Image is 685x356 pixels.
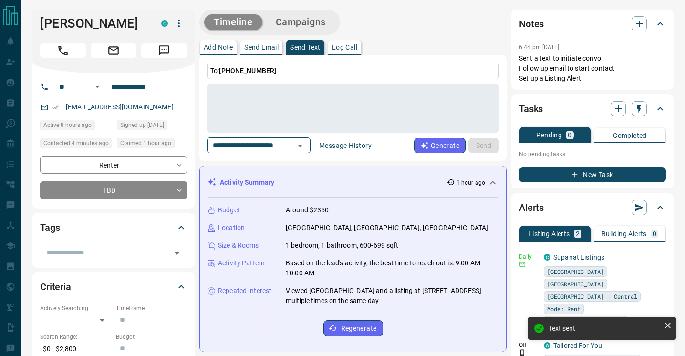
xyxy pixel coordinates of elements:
span: [GEOGRAPHIC_DATA] [547,267,604,276]
p: Size & Rooms [218,241,259,251]
span: [PHONE_NUMBER] [219,67,276,74]
p: 2 [576,230,580,237]
svg: Push Notification Only [519,349,526,356]
span: Message [141,43,187,58]
h2: Tasks [519,101,543,116]
a: Supanat Listings [553,253,604,261]
p: Log Call [332,44,357,51]
p: Repeated Interest [218,286,271,296]
p: Activity Pattern [218,258,265,268]
div: Sun Oct 12 2025 [117,138,187,151]
div: Activity Summary1 hour ago [208,174,498,191]
p: 1 hour ago [457,178,485,187]
p: Around $2350 [286,205,329,215]
h2: Tags [40,220,60,235]
svg: Email Verified [52,104,59,111]
span: Contacted 4 minutes ago [43,138,109,148]
button: Open [293,139,307,152]
p: Budget: [116,333,187,341]
div: Sun Oct 12 2025 [40,138,112,151]
p: Activity Summary [220,178,274,188]
div: Fri Oct 08 2021 [117,120,187,133]
h2: Alerts [519,200,544,215]
button: Message History [313,138,377,153]
p: 6:44 pm [DATE] [519,44,560,51]
a: [EMAIL_ADDRESS][DOMAIN_NAME] [66,103,174,111]
button: Campaigns [266,14,335,30]
div: Renter [40,156,187,174]
span: [GEOGRAPHIC_DATA] | Central [547,292,637,301]
p: To: [207,63,499,79]
p: Send Email [244,44,279,51]
div: Text sent [549,325,660,332]
p: Send Text [290,44,321,51]
span: Email [91,43,136,58]
p: 0 [568,132,571,138]
p: Pending [536,132,562,138]
p: 1 bedroom, 1 bathroom, 600-699 sqft [286,241,399,251]
button: Timeline [204,14,262,30]
span: Active 8 hours ago [43,120,92,130]
button: New Task [519,167,666,182]
div: condos.ca [161,20,168,27]
div: condos.ca [544,254,550,261]
div: Alerts [519,196,666,219]
div: Notes [519,12,666,35]
span: Mode: Rent [547,304,581,314]
span: Signed up [DATE] [120,120,164,130]
p: Budget [218,205,240,215]
p: Sent a text to initiate convo Follow up email to start contact Set up a Listing Alert [519,53,666,84]
div: TBD [40,181,187,199]
p: Based on the lead's activity, the best time to reach out is: 9:00 AM - 10:00 AM [286,258,498,278]
p: 0 [653,230,656,237]
svg: Email [519,261,526,268]
button: Open [170,247,184,260]
p: Actively Searching: [40,304,111,313]
h1: [PERSON_NAME] [40,16,147,31]
span: [GEOGRAPHIC_DATA] [547,279,604,289]
p: Location [218,223,245,233]
p: Timeframe: [116,304,187,313]
p: Completed [613,132,647,139]
span: Call [40,43,86,58]
p: Viewed [GEOGRAPHIC_DATA] and a listing at [STREET_ADDRESS] multiple times on the same day [286,286,498,306]
h2: Notes [519,16,544,31]
span: Claimed 1 hour ago [120,138,171,148]
div: Criteria [40,275,187,298]
p: Daily [519,252,538,261]
button: Generate [414,138,466,153]
button: Open [92,81,103,93]
p: No pending tasks [519,147,666,161]
p: [GEOGRAPHIC_DATA], [GEOGRAPHIC_DATA], [GEOGRAPHIC_DATA] [286,223,488,233]
p: Add Note [204,44,233,51]
p: Building Alerts [602,230,647,237]
p: Listing Alerts [529,230,570,237]
p: Off [519,341,538,349]
button: Regenerate [323,320,383,336]
div: Sun Oct 12 2025 [40,120,112,133]
div: Tags [40,216,187,239]
p: Search Range: [40,333,111,341]
h2: Criteria [40,279,71,294]
div: Tasks [519,97,666,120]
